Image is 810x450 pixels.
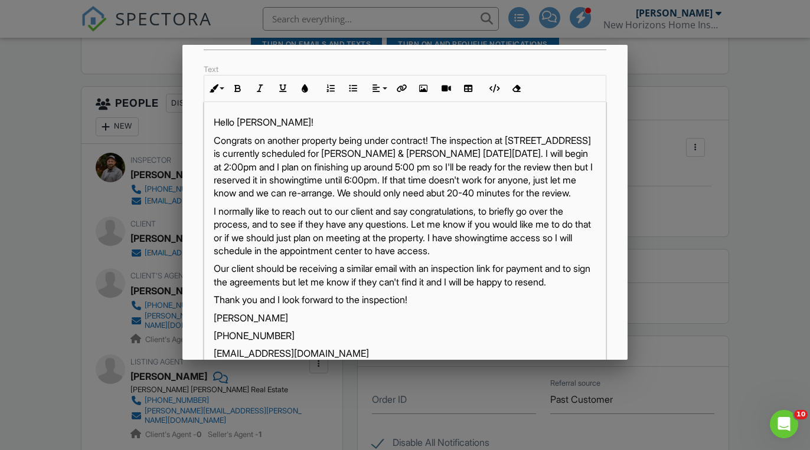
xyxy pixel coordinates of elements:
[227,77,249,100] button: Bold (⌘B)
[204,77,227,100] button: Inline Style
[204,65,218,74] label: Text
[214,116,597,129] p: Hello [PERSON_NAME]!
[342,77,364,100] button: Unordered List
[214,262,597,288] p: Our client should be receiving a similar email with an inspection link for payment and to sign th...
[214,347,597,360] p: [EMAIL_ADDRESS][DOMAIN_NAME]
[457,77,479,100] button: Insert Table
[319,77,342,100] button: Ordered List
[272,77,294,100] button: Underline (⌘U)
[249,77,272,100] button: Italic (⌘I)
[214,329,597,342] p: [PHONE_NUMBER]
[214,293,597,306] p: Thank you and I look forward to the inspection!
[412,77,435,100] button: Insert Image (⌘P)
[435,77,457,100] button: Insert Video
[770,410,798,438] iframe: Intercom live chat
[214,311,597,324] p: [PERSON_NAME]
[794,410,808,419] span: 10
[294,77,316,100] button: Colors
[214,205,597,258] p: I normally like to reach out to our client and say congratulations, to briefly go over the proces...
[505,77,527,100] button: Clear Formatting
[482,77,505,100] button: Code View
[390,77,412,100] button: Insert Link (⌘K)
[214,134,597,200] p: Congrats on another property being under contract! The inspection at [STREET_ADDRESS] is currentl...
